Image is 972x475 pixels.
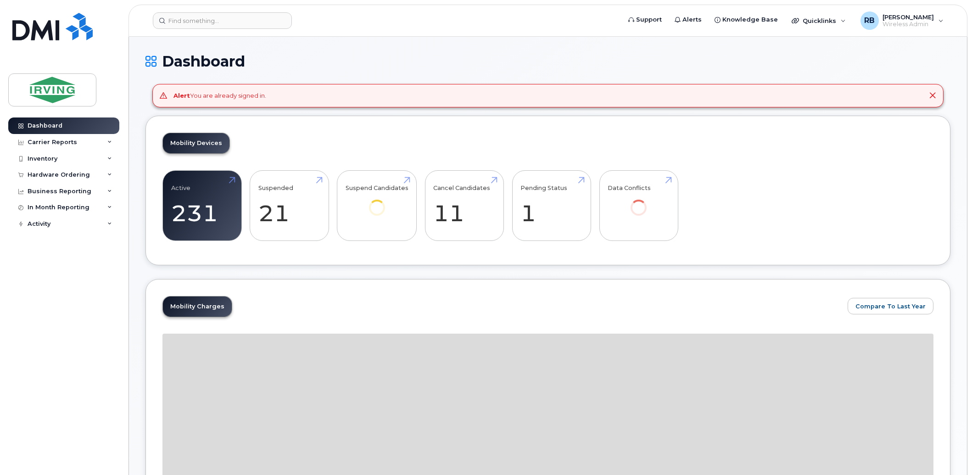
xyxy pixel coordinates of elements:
[258,175,320,236] a: Suspended 21
[163,133,229,153] a: Mobility Devices
[145,53,950,69] h1: Dashboard
[346,175,408,228] a: Suspend Candidates
[848,298,933,314] button: Compare To Last Year
[171,175,233,236] a: Active 231
[173,91,266,100] div: You are already signed in.
[608,175,670,228] a: Data Conflicts
[173,92,190,99] strong: Alert
[433,175,495,236] a: Cancel Candidates 11
[163,296,232,317] a: Mobility Charges
[520,175,582,236] a: Pending Status 1
[855,302,926,311] span: Compare To Last Year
